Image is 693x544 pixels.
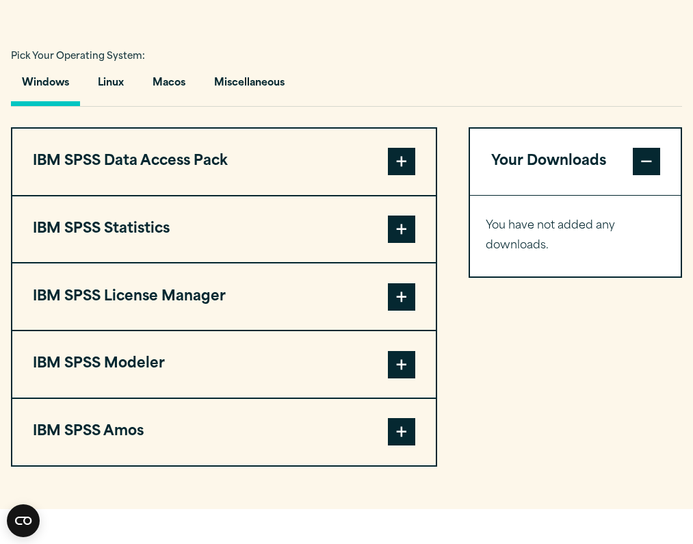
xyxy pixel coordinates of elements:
[12,331,436,398] button: IBM SPSS Modeler
[7,504,40,537] button: Open CMP widget
[203,67,296,106] button: Miscellaneous
[87,67,135,106] button: Linux
[12,399,436,465] button: IBM SPSS Amos
[486,216,665,256] p: You have not added any downloads.
[12,263,436,330] button: IBM SPSS License Manager
[11,52,145,61] span: Pick Your Operating System:
[142,67,196,106] button: Macos
[470,195,681,276] div: Your Downloads
[470,129,681,195] button: Your Downloads
[12,196,436,263] button: IBM SPSS Statistics
[12,129,436,195] button: IBM SPSS Data Access Pack
[11,67,80,106] button: Windows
